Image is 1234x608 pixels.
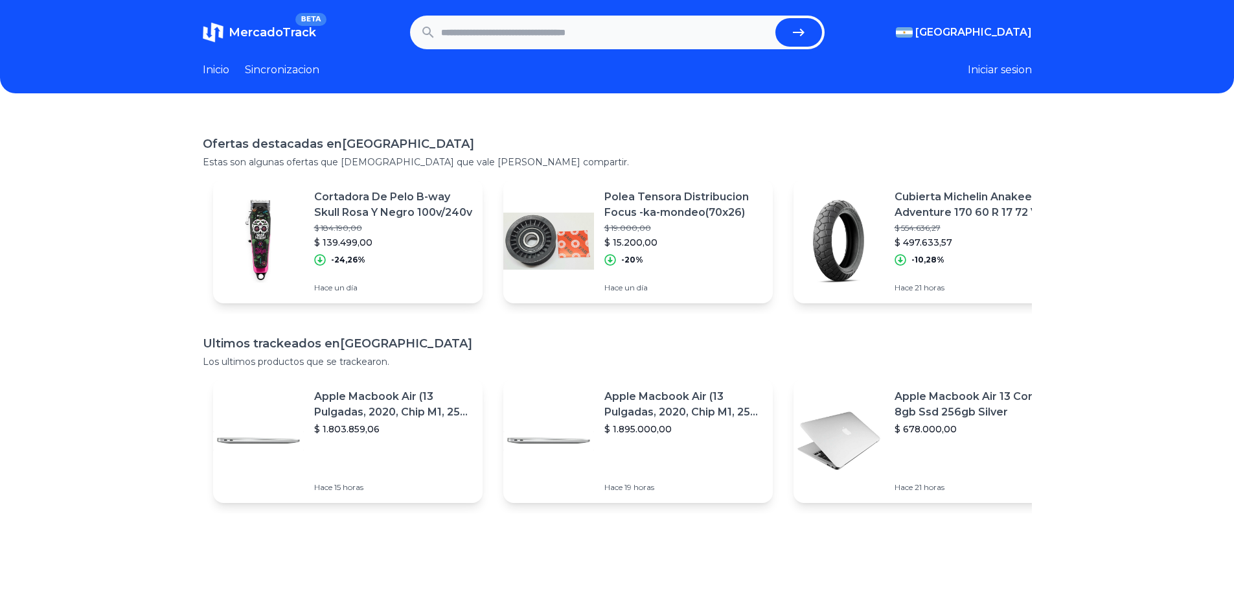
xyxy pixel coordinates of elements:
a: Featured imageApple Macbook Air 13 Core I5 8gb Ssd 256gb Silver$ 678.000,00Hace 21 horas [794,379,1063,503]
a: Inicio [203,62,229,78]
img: MercadoTrack [203,22,223,43]
img: Featured image [794,395,884,486]
p: Hace un día [604,283,762,293]
button: [GEOGRAPHIC_DATA] [896,25,1032,40]
p: $ 139.499,00 [314,236,472,249]
p: Apple Macbook Air 13 Core I5 8gb Ssd 256gb Silver [895,389,1053,420]
a: Featured imageApple Macbook Air (13 Pulgadas, 2020, Chip M1, 256 Gb De Ssd, 8 Gb De Ram) - Plata$... [503,379,773,503]
a: Sincronizacion [245,62,319,78]
a: Featured imageCubierta Michelin Anakee Adventure 170 60 R 17 72 V Trasera$ 554.636,27$ 497.633,57... [794,179,1063,303]
p: Estas son algunas ofertas que [DEMOGRAPHIC_DATA] que vale [PERSON_NAME] compartir. [203,156,1032,169]
span: MercadoTrack [229,25,316,40]
img: Featured image [213,196,304,286]
p: Hace 19 horas [604,482,762,493]
a: Featured imageApple Macbook Air (13 Pulgadas, 2020, Chip M1, 256 Gb De Ssd, 8 Gb De Ram) - Plata$... [213,379,483,503]
p: -20% [621,255,643,265]
p: Hace 15 horas [314,482,472,493]
p: $ 15.200,00 [604,236,762,249]
h1: Ultimos trackeados en [GEOGRAPHIC_DATA] [203,334,1032,353]
p: Polea Tensora Distribucion Focus -ka-mondeo(70x26) [604,189,762,220]
p: Cortadora De Pelo B-way Skull Rosa Y Negro 100v/240v [314,189,472,220]
h1: Ofertas destacadas en [GEOGRAPHIC_DATA] [203,135,1032,153]
img: Argentina [896,27,913,38]
p: $ 497.633,57 [895,236,1053,249]
img: Featured image [503,395,594,486]
img: Featured image [794,196,884,286]
p: -24,26% [331,255,365,265]
a: Featured imagePolea Tensora Distribucion Focus -ka-mondeo(70x26)$ 19.000,00$ 15.200,00-20%Hace un... [503,179,773,303]
p: $ 1.895.000,00 [604,423,762,436]
p: Apple Macbook Air (13 Pulgadas, 2020, Chip M1, 256 Gb De Ssd, 8 Gb De Ram) - Plata [604,389,762,420]
p: $ 184.190,00 [314,223,472,233]
span: [GEOGRAPHIC_DATA] [915,25,1032,40]
p: Hace 21 horas [895,482,1053,493]
p: Cubierta Michelin Anakee Adventure 170 60 R 17 72 V Trasera [895,189,1053,220]
p: $ 678.000,00 [895,423,1053,436]
img: Featured image [213,395,304,486]
img: Featured image [503,196,594,286]
p: $ 19.000,00 [604,223,762,233]
a: MercadoTrackBETA [203,22,316,43]
a: Featured imageCortadora De Pelo B-way Skull Rosa Y Negro 100v/240v$ 184.190,00$ 139.499,00-24,26%... [213,179,483,303]
p: Hace 21 horas [895,283,1053,293]
button: Iniciar sesion [968,62,1032,78]
span: BETA [295,13,326,26]
p: $ 1.803.859,06 [314,423,472,436]
p: Apple Macbook Air (13 Pulgadas, 2020, Chip M1, 256 Gb De Ssd, 8 Gb De Ram) - Plata [314,389,472,420]
p: Hace un día [314,283,472,293]
p: -10,28% [911,255,944,265]
p: $ 554.636,27 [895,223,1053,233]
p: Los ultimos productos que se trackearon. [203,355,1032,368]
